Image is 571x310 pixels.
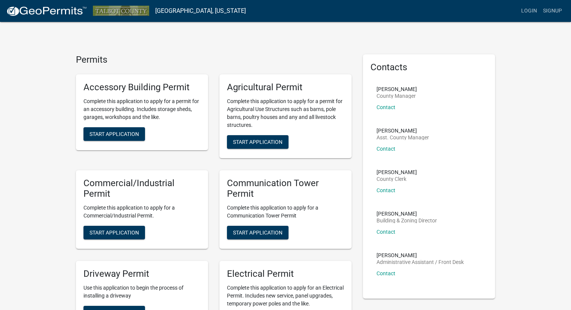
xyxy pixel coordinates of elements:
[83,82,201,93] h5: Accessory Building Permit
[377,176,417,182] p: County Clerk
[155,5,246,17] a: [GEOGRAPHIC_DATA], [US_STATE]
[518,4,540,18] a: Login
[227,204,344,220] p: Complete this application to apply for a Communication Tower Permit
[90,230,139,236] span: Start Application
[83,284,201,300] p: Use this application to begin the process of installing a driveway
[227,82,344,93] h5: Agricultural Permit
[76,54,352,65] h4: Permits
[377,135,429,140] p: Asst. County Manager
[377,229,395,235] a: Contact
[227,226,289,239] button: Start Application
[377,104,395,110] a: Contact
[227,268,344,279] h5: Electrical Permit
[93,6,149,16] img: Talbot County, Georgia
[233,230,282,236] span: Start Application
[83,226,145,239] button: Start Application
[377,128,429,133] p: [PERSON_NAME]
[377,259,464,265] p: Administrative Assistant / Front Desk
[83,178,201,200] h5: Commercial/Industrial Permit
[370,62,488,73] h5: Contacts
[83,204,201,220] p: Complete this application to apply for a Commercial/Industrial Permit.
[377,187,395,193] a: Contact
[83,268,201,279] h5: Driveway Permit
[377,170,417,175] p: [PERSON_NAME]
[227,284,344,308] p: Complete this application to apply for an Electrical Permit. Includes new service, panel upgrades...
[227,178,344,200] h5: Communication Tower Permit
[227,135,289,149] button: Start Application
[377,211,437,216] p: [PERSON_NAME]
[83,127,145,141] button: Start Application
[377,270,395,276] a: Contact
[90,131,139,137] span: Start Application
[377,86,417,92] p: [PERSON_NAME]
[377,253,464,258] p: [PERSON_NAME]
[540,4,565,18] a: Signup
[377,218,437,223] p: Building & Zoning Director
[377,146,395,152] a: Contact
[233,139,282,145] span: Start Application
[377,93,417,99] p: County Manager
[227,97,344,129] p: Complete this application to apply for a permit for Agricultural Use Structures such as barns, po...
[83,97,201,121] p: Complete this application to apply for a permit for an accessory building. Includes storage sheds...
